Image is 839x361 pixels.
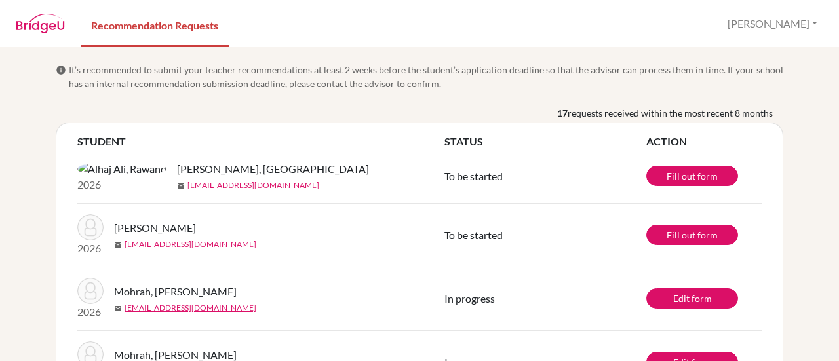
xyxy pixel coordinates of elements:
[56,65,66,75] span: info
[646,166,738,186] a: Fill out form
[125,238,256,250] a: [EMAIL_ADDRESS][DOMAIN_NAME]
[125,302,256,314] a: [EMAIL_ADDRESS][DOMAIN_NAME]
[444,229,503,241] span: To be started
[557,106,568,120] b: 17
[444,292,495,305] span: In progress
[77,214,104,240] img: Kilada, Mark
[77,240,104,256] p: 2026
[444,170,503,182] span: To be started
[114,220,196,236] span: [PERSON_NAME]
[177,161,369,177] span: [PERSON_NAME], [GEOGRAPHIC_DATA]
[646,134,762,149] th: ACTION
[77,161,166,177] img: Alhaj Ali, Rawand
[77,278,104,304] img: Mohrah, Yousuf
[81,2,229,47] a: Recommendation Requests
[722,11,823,36] button: [PERSON_NAME]
[114,241,122,249] span: mail
[646,288,738,309] a: Edit form
[114,284,237,299] span: Mohrah, [PERSON_NAME]
[77,134,444,149] th: STUDENT
[568,106,773,120] span: requests received within the most recent 8 months
[177,182,185,190] span: mail
[16,14,65,33] img: BridgeU logo
[646,225,738,245] a: Fill out form
[114,305,122,313] span: mail
[444,134,646,149] th: STATUS
[187,180,319,191] a: [EMAIL_ADDRESS][DOMAIN_NAME]
[77,304,104,320] p: 2026
[69,63,783,90] span: It’s recommended to submit your teacher recommendations at least 2 weeks before the student’s app...
[77,177,166,193] p: 2026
